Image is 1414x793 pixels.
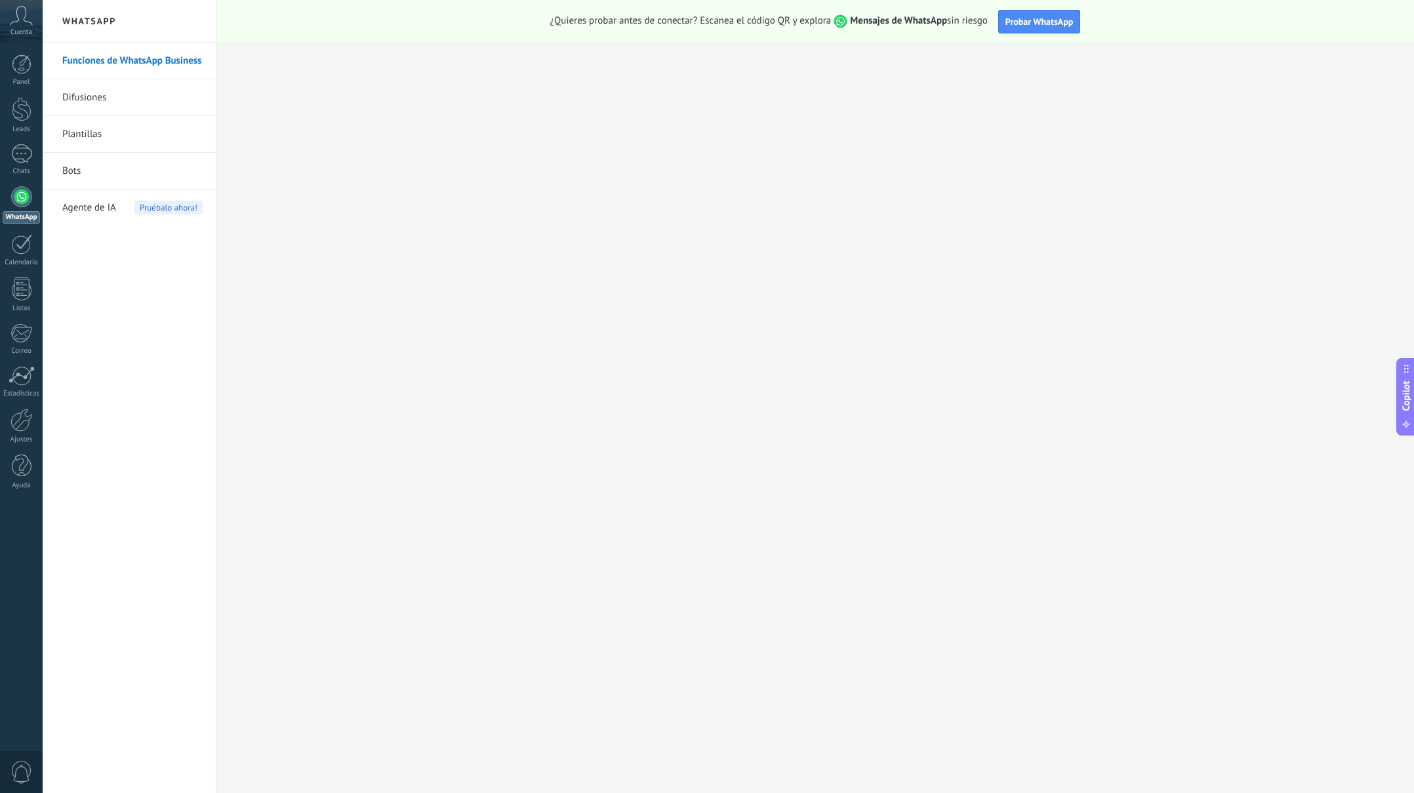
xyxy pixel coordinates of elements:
[3,347,41,356] div: Correo
[3,258,41,267] div: Calendario
[43,153,216,190] li: Bots
[998,10,1081,33] button: Probar WhatsApp
[134,201,203,214] span: Pruébalo ahora!
[62,43,203,79] a: Funciones de WhatsApp Business
[3,167,41,176] div: Chats
[850,14,947,27] strong: Mensajes de WhatsApp
[3,78,41,87] div: Panel
[1400,380,1413,411] span: Copilot
[1005,16,1074,28] span: Probar WhatsApp
[62,190,116,226] span: Agente de IA
[43,190,216,226] li: Agente de IA
[3,304,41,313] div: Listas
[43,79,216,116] li: Difusiones
[3,481,41,490] div: Ayuda
[3,125,41,134] div: Leads
[10,28,32,37] span: Cuenta
[550,14,988,28] span: ¿Quieres probar antes de conectar? Escanea el código QR y explora sin riesgo
[62,153,203,190] a: Bots
[3,211,40,224] div: WhatsApp
[62,190,203,226] a: Agente de IAPruébalo ahora!
[3,436,41,444] div: Ajustes
[62,116,203,153] a: Plantillas
[3,390,41,398] div: Estadísticas
[43,43,216,79] li: Funciones de WhatsApp Business
[43,116,216,153] li: Plantillas
[62,79,203,116] a: Difusiones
